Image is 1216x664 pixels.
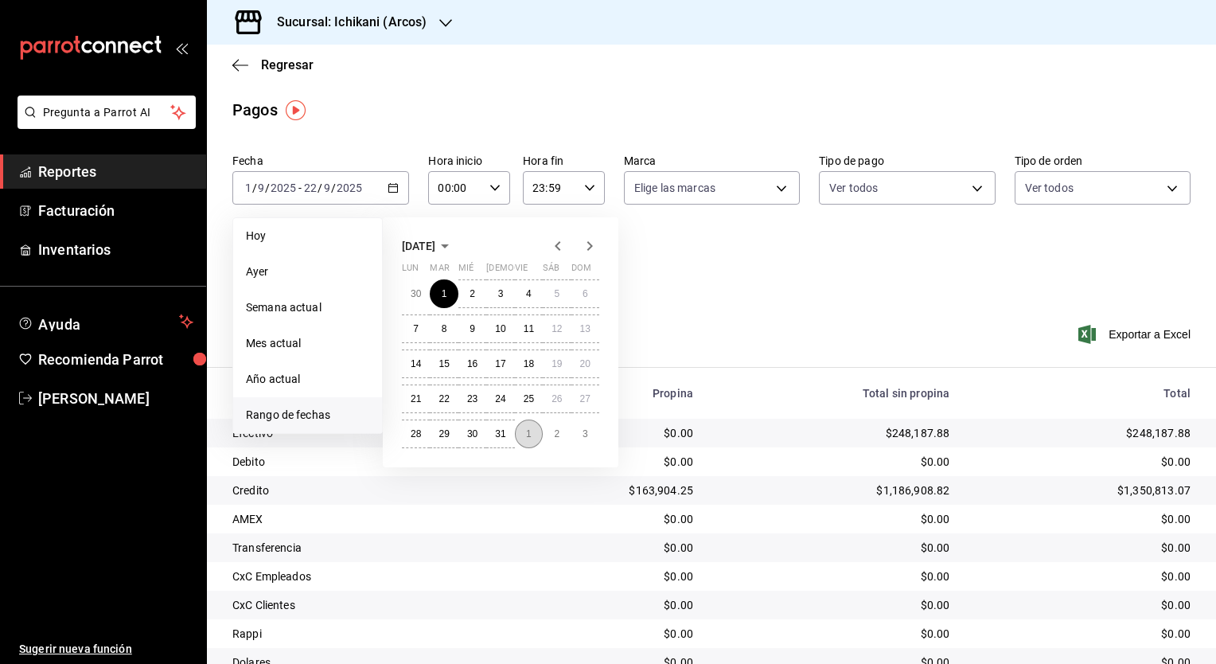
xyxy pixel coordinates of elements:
[175,41,188,54] button: open_drawer_menu
[430,420,458,448] button: 29 de julio de 2025
[430,314,458,343] button: 8 de julio de 2025
[303,182,318,194] input: --
[543,385,571,413] button: 26 de julio de 2025
[38,200,193,221] span: Facturación
[515,568,693,584] div: $0.00
[486,350,514,378] button: 17 de julio de 2025
[402,263,419,279] abbr: lunes
[261,57,314,72] span: Regresar
[486,263,580,279] abbr: jueves
[323,182,331,194] input: --
[413,323,419,334] abbr: 7 de julio de 2025
[975,425,1191,441] div: $248,187.88
[411,358,421,369] abbr: 14 de julio de 2025
[515,385,543,413] button: 25 de julio de 2025
[551,358,562,369] abbr: 19 de julio de 2025
[458,350,486,378] button: 16 de julio de 2025
[232,57,314,72] button: Regresar
[402,314,430,343] button: 7 de julio de 2025
[515,511,693,527] div: $0.00
[515,263,528,279] abbr: viernes
[458,385,486,413] button: 23 de julio de 2025
[19,641,193,658] span: Sugerir nueva función
[438,428,449,439] abbr: 29 de julio de 2025
[411,428,421,439] abbr: 28 de julio de 2025
[523,155,605,166] label: Hora fin
[819,155,995,166] label: Tipo de pago
[515,626,693,642] div: $0.00
[524,358,534,369] abbr: 18 de julio de 2025
[515,540,693,556] div: $0.00
[331,182,336,194] span: /
[1025,180,1074,196] span: Ver todos
[634,180,715,196] span: Elige las marcas
[411,393,421,404] abbr: 21 de julio de 2025
[430,385,458,413] button: 22 de julio de 2025
[232,454,489,470] div: Debito
[543,279,571,308] button: 5 de julio de 2025
[458,314,486,343] button: 9 de julio de 2025
[430,350,458,378] button: 15 de julio de 2025
[543,350,571,378] button: 19 de julio de 2025
[458,263,474,279] abbr: miércoles
[719,482,949,498] div: $1,186,908.82
[411,288,421,299] abbr: 30 de junio de 2025
[975,540,1191,556] div: $0.00
[583,428,588,439] abbr: 3 de agosto de 2025
[264,13,427,32] h3: Sucursal: Ichikani (Arcos)
[43,104,171,121] span: Pregunta a Parrot AI
[270,182,297,194] input: ----
[515,279,543,308] button: 4 de julio de 2025
[486,279,514,308] button: 3 de julio de 2025
[495,323,505,334] abbr: 10 de julio de 2025
[402,279,430,308] button: 30 de junio de 2025
[551,393,562,404] abbr: 26 de julio de 2025
[402,385,430,413] button: 21 de julio de 2025
[571,385,599,413] button: 27 de julio de 2025
[580,358,590,369] abbr: 20 de julio de 2025
[458,420,486,448] button: 30 de julio de 2025
[438,393,449,404] abbr: 22 de julio de 2025
[583,288,588,299] abbr: 6 de julio de 2025
[38,312,173,331] span: Ayuda
[498,288,504,299] abbr: 3 de julio de 2025
[11,115,196,132] a: Pregunta a Parrot AI
[232,540,489,556] div: Transferencia
[430,279,458,308] button: 1 de julio de 2025
[571,350,599,378] button: 20 de julio de 2025
[232,482,489,498] div: Credito
[719,540,949,556] div: $0.00
[543,314,571,343] button: 12 de julio de 2025
[38,349,193,370] span: Recomienda Parrot
[1082,325,1191,344] button: Exportar a Excel
[495,358,505,369] abbr: 17 de julio de 2025
[257,182,265,194] input: --
[232,98,278,122] div: Pagos
[318,182,322,194] span: /
[286,100,306,120] img: Tooltip marker
[458,279,486,308] button: 2 de julio de 2025
[232,597,489,613] div: CxC Clientes
[232,626,489,642] div: Rappi
[571,314,599,343] button: 13 de julio de 2025
[232,511,489,527] div: AMEX
[38,388,193,409] span: [PERSON_NAME]
[428,155,510,166] label: Hora inicio
[486,385,514,413] button: 24 de julio de 2025
[486,314,514,343] button: 10 de julio de 2025
[470,288,475,299] abbr: 2 de julio de 2025
[442,288,447,299] abbr: 1 de julio de 2025
[38,161,193,182] span: Reportes
[624,155,800,166] label: Marca
[486,420,514,448] button: 31 de julio de 2025
[526,288,532,299] abbr: 4 de julio de 2025
[265,182,270,194] span: /
[246,228,369,244] span: Hoy
[571,420,599,448] button: 3 de agosto de 2025
[975,511,1191,527] div: $0.00
[975,482,1191,498] div: $1,350,813.07
[246,299,369,316] span: Semana actual
[515,420,543,448] button: 1 de agosto de 2025
[252,182,257,194] span: /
